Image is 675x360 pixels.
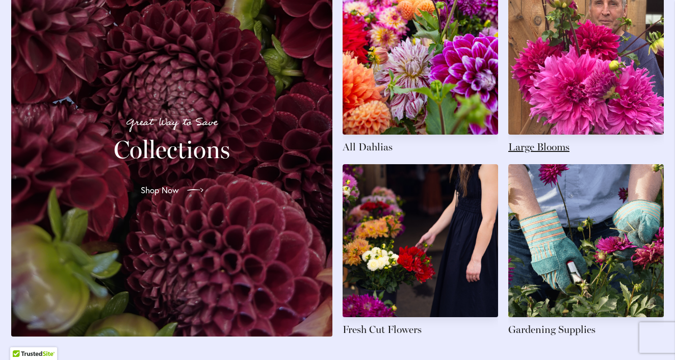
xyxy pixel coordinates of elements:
[141,184,179,196] span: Shop Now
[23,135,320,164] h2: Collections
[133,176,212,204] a: Shop Now
[23,114,320,131] p: Great Way to Save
